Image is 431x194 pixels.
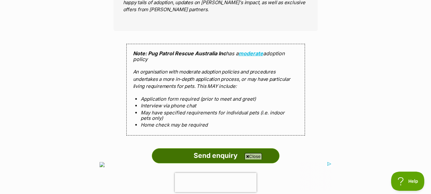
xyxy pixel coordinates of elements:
iframe: Help Scout Beacon - Open [391,172,425,191]
input: Send enquiry [152,148,279,163]
span: Close [245,153,262,159]
li: May have specified requirements for individual pets (i.e. indoor pets only) [141,110,291,121]
strong: Note: Pug Patrol Rescue Australia Inc [133,50,226,57]
div: has a adoption policy [126,44,305,136]
li: Application form required (prior to meet and greet) [141,96,291,102]
iframe: Advertisement [100,162,332,191]
p: An organisation with moderate adoption policies and procedures undertakes a more in-depth applica... [133,68,298,90]
li: Home check may be required [141,122,291,128]
a: moderate [239,50,263,57]
li: Interview via phone chat [141,103,291,108]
